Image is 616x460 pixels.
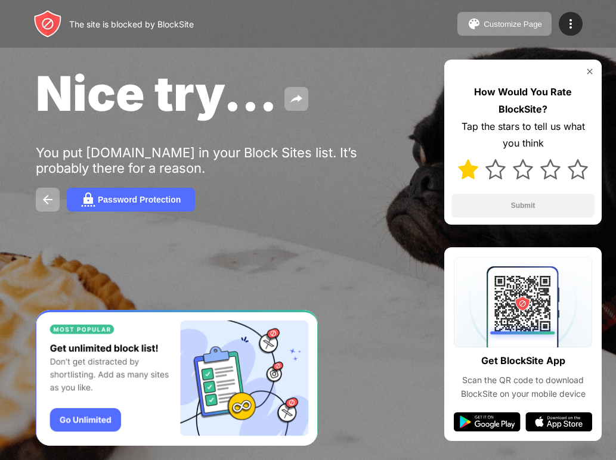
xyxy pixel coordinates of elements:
img: star.svg [568,159,588,179]
div: Tap the stars to tell us what you think [451,118,595,153]
span: Nice try... [36,64,277,122]
div: You put [DOMAIN_NAME] in your Block Sites list. It’s probably there for a reason. [36,145,404,176]
img: star.svg [485,159,506,179]
img: qrcode.svg [454,257,592,347]
img: header-logo.svg [33,10,62,38]
img: password.svg [81,192,95,207]
div: Get BlockSite App [481,352,565,369]
img: rate-us-close.svg [585,67,595,76]
img: share.svg [289,92,304,106]
button: Submit [451,194,595,217]
img: app-store.svg [525,412,592,431]
img: pallet.svg [467,17,481,31]
iframe: Banner [36,310,318,446]
div: Scan the QR code to download BlockSite on your mobile device [454,374,592,400]
div: Password Protection [98,195,181,204]
img: google-play.svg [454,412,521,431]
button: Password Protection [67,188,195,212]
div: The site is blocked by BlockSite [69,19,194,29]
div: How Would You Rate BlockSite? [451,83,595,118]
img: back.svg [41,192,55,207]
img: menu-icon.svg [564,17,578,31]
div: Customize Page [484,20,542,29]
img: star.svg [513,159,533,179]
button: Customize Page [457,12,552,36]
img: star.svg [540,159,561,179]
img: star-full.svg [458,159,478,179]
